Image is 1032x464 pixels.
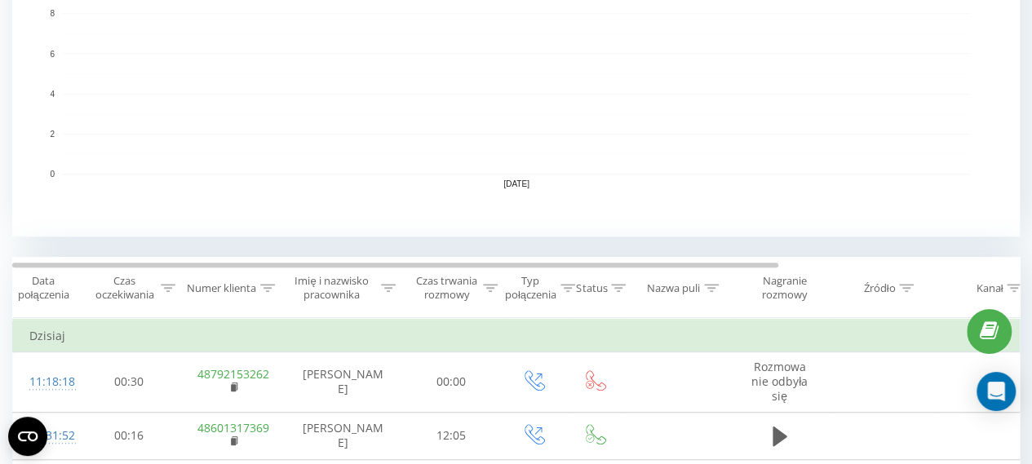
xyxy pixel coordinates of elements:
td: [PERSON_NAME] [286,412,401,459]
div: Status [576,281,607,295]
div: Nagranie rozmowy [745,274,824,302]
div: Nazwa puli [647,281,700,295]
td: 00:16 [78,412,180,459]
text: 2 [50,130,55,139]
div: 11:18:18 [29,366,62,398]
div: Imię i nazwisko pracownika [286,274,378,302]
div: Typ połączenia [505,274,556,302]
a: 48601317369 [197,420,269,435]
text: 4 [50,90,55,99]
div: 10:31:52 [29,420,62,452]
text: 0 [50,170,55,179]
text: [DATE] [503,179,529,188]
td: 12:05 [401,412,503,459]
td: 00:00 [401,352,503,413]
text: 6 [50,50,55,59]
text: 8 [50,9,55,18]
a: 48792153262 [197,366,269,382]
div: Data połączenia [13,274,73,302]
div: Czas oczekiwania [92,274,157,302]
span: Rozmowa nie odbyła się [751,359,808,404]
div: Czas trwania rozmowy [414,274,479,302]
div: Open Intercom Messenger [977,372,1016,411]
td: 00:30 [78,352,180,413]
div: Źródło [863,281,895,295]
div: Numer klienta [187,281,256,295]
td: [PERSON_NAME] [286,352,401,413]
button: Open CMP widget [8,417,47,456]
div: Kanał [976,281,1003,295]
